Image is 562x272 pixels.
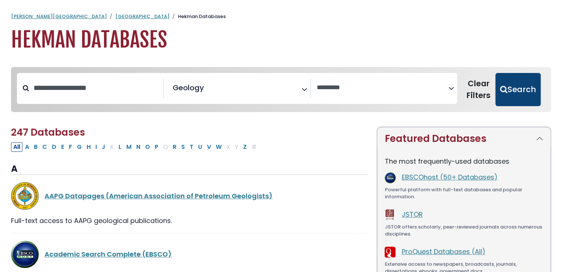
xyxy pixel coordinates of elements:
[11,28,551,52] h1: Hekman Databases
[205,142,213,152] button: Filter Results V
[152,142,161,152] button: Filter Results P
[11,13,107,20] a: [PERSON_NAME][GEOGRAPHIC_DATA]
[45,191,273,200] a: AAPG Datapages (American Association of Petroleum Geologists)
[11,164,368,175] h3: A
[495,73,541,106] button: Submit for Search Results
[11,216,368,226] div: Full-text access to AAPG geological publications.
[461,73,495,106] button: Clear Filters
[115,13,169,20] a: [GEOGRAPHIC_DATA]
[23,142,31,152] button: Filter Results A
[179,142,187,152] button: Filter Results S
[124,142,134,152] button: Filter Results M
[173,82,204,93] span: Geology
[241,142,249,152] button: Filter Results Z
[187,142,196,152] button: Filter Results T
[401,172,497,182] a: EBSCOhost (50+ Databases)
[384,186,543,200] div: Powerful platform with full-text databases and popular information.
[50,142,59,152] button: Filter Results D
[116,142,124,152] button: Filter Results L
[401,247,485,256] a: ProQuest Databases (All)
[169,13,226,20] li: Hekman Databases
[214,142,224,152] button: Filter Results W
[99,142,108,152] button: Filter Results J
[84,142,93,152] button: Filter Results H
[317,84,449,92] textarea: Search
[59,142,66,152] button: Filter Results E
[170,82,204,93] li: Geology
[171,142,179,152] button: Filter Results R
[384,223,543,238] div: JSTOR offers scholarly, peer-reviewed journals across numerous disciplines.
[11,142,22,152] button: All
[384,156,543,166] p: The most frequently-used databases
[11,67,551,112] nav: Search filters
[377,127,551,150] button: Featured Databases
[93,142,99,152] button: Filter Results I
[196,142,204,152] button: Filter Results U
[11,126,85,139] span: 247 Databases
[40,142,49,152] button: Filter Results C
[45,250,172,259] a: Academic Search Complete (EBSCO)
[32,142,40,152] button: Filter Results B
[11,13,551,20] nav: breadcrumb
[134,142,143,152] button: Filter Results N
[143,142,152,152] button: Filter Results O
[29,82,163,94] input: Search database by title or keyword
[401,210,422,219] a: JSTOR
[11,142,260,151] div: Alpha-list to filter by first letter of database name
[67,142,74,152] button: Filter Results F
[75,142,84,152] button: Filter Results G
[206,86,211,94] textarea: Search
